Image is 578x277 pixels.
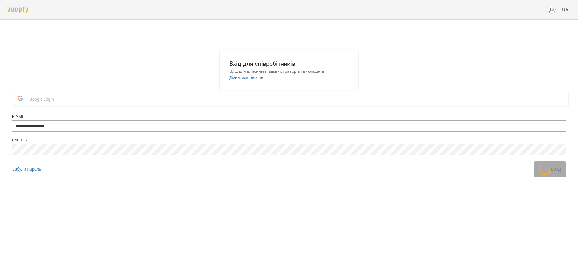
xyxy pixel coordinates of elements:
span: Google Login [29,93,57,105]
img: voopty.png [7,7,28,13]
button: Google Login [14,92,568,106]
a: Дізнатись більше [229,75,263,80]
img: avatar_s.png [548,5,556,14]
div: E-mail [12,114,566,119]
button: UA [560,4,571,15]
span: UA [562,6,568,13]
a: Забули пароль? [12,167,43,172]
p: Вхід для власників, адміністраторів і викладачів. [229,68,349,74]
h6: Вхід для співробітників [229,59,349,68]
div: Пароль [12,138,566,143]
button: Вхід для співробітниківВхід для власників, адміністраторів і викладачів.Дізнатись більше [225,54,353,85]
